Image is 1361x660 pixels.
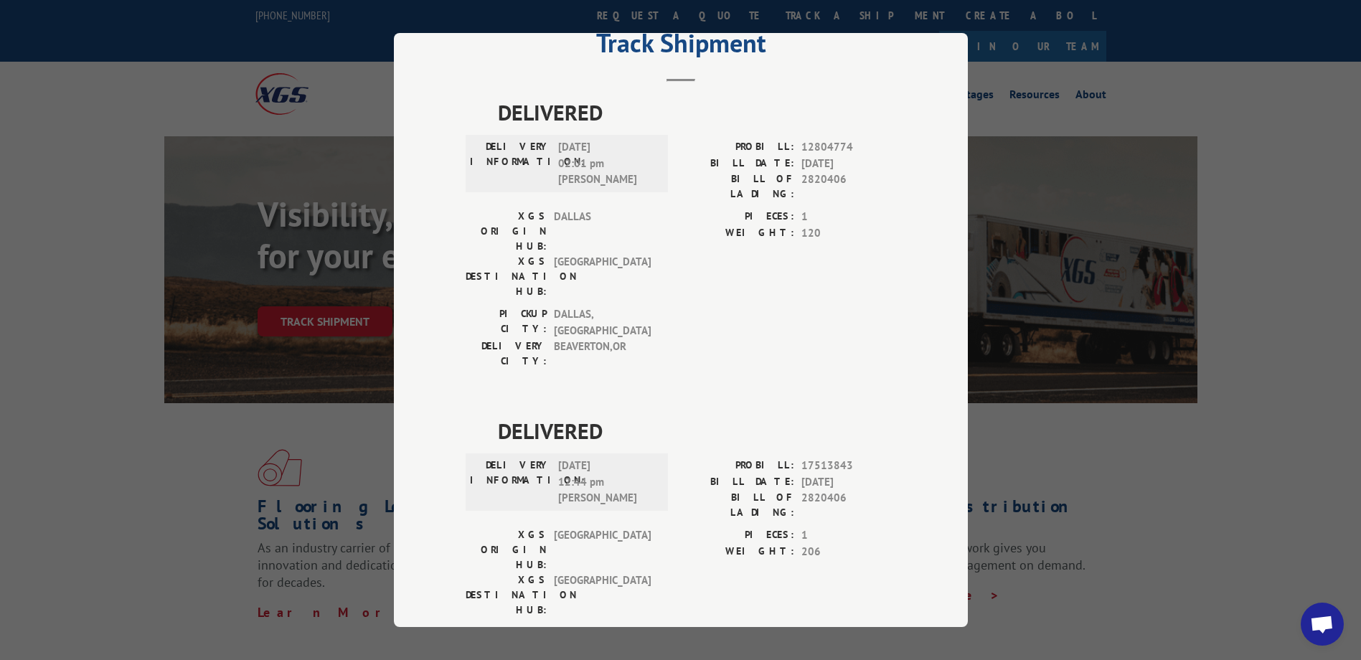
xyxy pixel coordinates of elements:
span: [GEOGRAPHIC_DATA] [554,572,651,618]
span: DALLAS [554,209,651,254]
span: [GEOGRAPHIC_DATA] [554,527,651,572]
span: 12804774 [801,139,896,156]
label: XGS ORIGIN HUB: [466,527,547,572]
span: DELIVERED [498,415,896,447]
span: BEAVERTON , OR [554,339,651,369]
span: 2820406 [801,490,896,520]
label: BILL OF LADING: [681,171,794,202]
label: PICKUP CITY: [466,625,547,655]
span: DELIVERED [498,96,896,128]
span: 1 [801,527,896,544]
span: [GEOGRAPHIC_DATA] [554,254,651,299]
h2: Track Shipment [466,33,896,60]
label: PIECES: [681,209,794,225]
label: DELIVERY INFORMATION: [470,458,551,506]
span: 17513843 [801,458,896,474]
label: DELIVERY INFORMATION: [470,139,551,188]
span: DALLAS , [GEOGRAPHIC_DATA] [554,306,651,339]
label: PICKUP CITY: [466,306,547,339]
span: [PERSON_NAME] , GA [554,625,651,655]
span: [DATE] 12:44 pm [PERSON_NAME] [558,458,655,506]
span: 2820406 [801,171,896,202]
label: PIECES: [681,527,794,544]
label: PROBILL: [681,458,794,474]
label: PROBILL: [681,139,794,156]
label: WEIGHT: [681,225,794,242]
label: BILL DATE: [681,474,794,491]
label: DELIVERY CITY: [466,339,547,369]
label: XGS DESTINATION HUB: [466,572,547,618]
label: BILL DATE: [681,156,794,172]
span: 1 [801,209,896,225]
label: XGS ORIGIN HUB: [466,209,547,254]
a: Open chat [1301,603,1344,646]
span: [DATE] 02:01 pm [PERSON_NAME] [558,139,655,188]
label: XGS DESTINATION HUB: [466,254,547,299]
span: [DATE] [801,156,896,172]
label: WEIGHT: [681,544,794,560]
span: [DATE] [801,474,896,491]
label: BILL OF LADING: [681,490,794,520]
span: 120 [801,225,896,242]
span: 206 [801,544,896,560]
